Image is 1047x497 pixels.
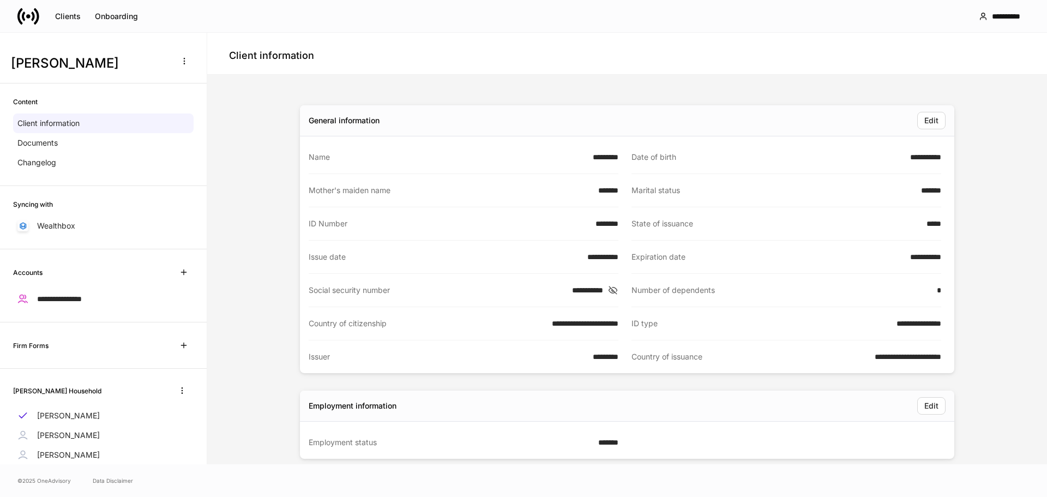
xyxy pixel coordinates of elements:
div: General information [309,115,380,126]
a: [PERSON_NAME] [13,406,194,426]
p: [PERSON_NAME] [37,450,100,460]
div: Issuer [309,351,586,362]
a: Client information [13,113,194,133]
h6: Syncing with [13,199,53,209]
div: State of issuance [631,218,920,229]
button: Clients [48,8,88,25]
div: Social security number [309,285,565,296]
button: Edit [917,397,946,415]
p: Documents [17,137,58,148]
a: [PERSON_NAME] [13,445,194,465]
div: Employment status [309,437,592,448]
p: Changelog [17,157,56,168]
div: Name [309,152,586,163]
div: Clients [55,13,81,20]
div: Date of birth [631,152,904,163]
p: [PERSON_NAME] [37,410,100,421]
div: Edit [924,117,938,124]
p: [PERSON_NAME] [37,430,100,441]
div: Edit [924,402,938,410]
p: Wealthbox [37,220,75,231]
div: Onboarding [95,13,138,20]
div: Employment information [309,400,396,411]
div: Country of citizenship [309,318,545,329]
div: ID type [631,318,890,329]
h6: Content [13,97,38,107]
div: Country of issuance [631,351,868,362]
a: [PERSON_NAME] [13,426,194,445]
a: Documents [13,133,194,153]
div: Marital status [631,185,914,196]
p: Client information [17,118,80,129]
h6: [PERSON_NAME] Household [13,386,101,396]
button: Edit [917,112,946,129]
a: Data Disclaimer [93,476,133,485]
div: ID Number [309,218,589,229]
div: Number of dependents [631,285,930,296]
h4: Client information [229,49,314,62]
h6: Accounts [13,267,43,278]
a: Changelog [13,153,194,172]
h3: [PERSON_NAME] [11,55,169,72]
span: © 2025 OneAdvisory [17,476,71,485]
button: Onboarding [88,8,145,25]
div: Issue date [309,252,581,262]
h6: Firm Forms [13,340,49,351]
div: Expiration date [631,252,904,262]
div: Mother's maiden name [309,185,592,196]
a: Wealthbox [13,216,194,236]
